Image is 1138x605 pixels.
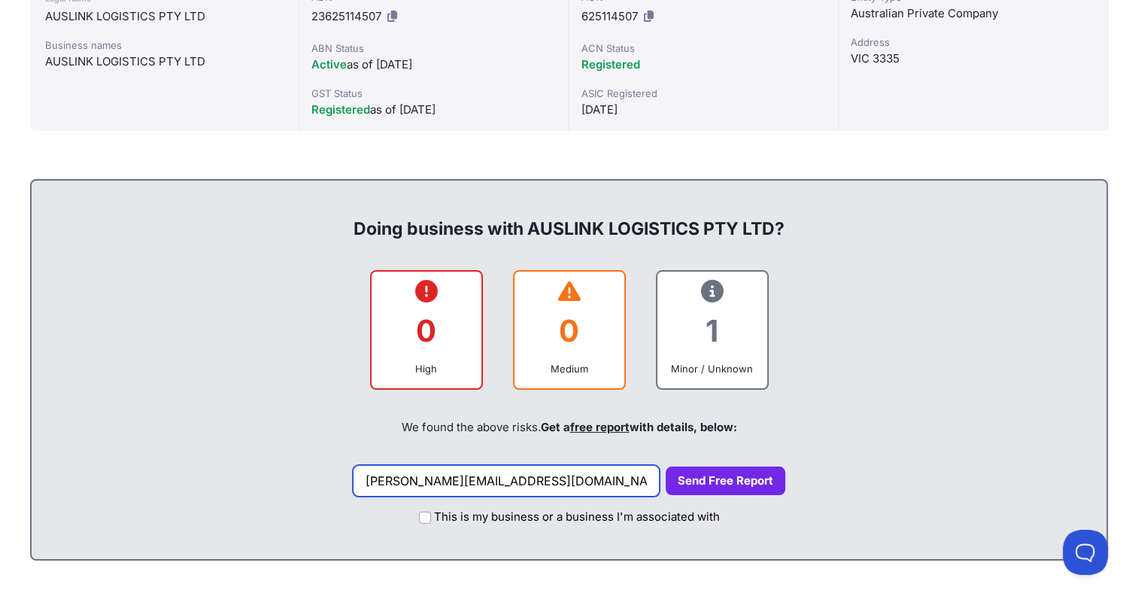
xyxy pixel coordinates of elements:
[570,420,630,434] a: free report
[669,361,755,376] div: Minor / Unknown
[669,300,755,361] div: 1
[311,102,370,117] span: Registered
[541,420,737,434] span: Get a with details, below:
[353,465,660,497] input: Your email address
[434,509,720,526] label: This is my business or a business I'm associated with
[45,8,284,26] div: AUSLINK LOGISTICS PTY LTD
[666,467,785,496] button: Send Free Report
[1063,530,1108,575] iframe: Toggle Customer Support
[384,300,469,361] div: 0
[581,57,640,71] span: Registered
[527,361,612,376] div: Medium
[581,9,638,23] span: 625114507
[384,361,469,376] div: High
[45,53,284,71] div: AUSLINK LOGISTICS PTY LTD
[311,56,556,74] div: as of [DATE]
[47,193,1091,241] div: Doing business with AUSLINK LOGISTICS PTY LTD?
[581,41,826,56] div: ACN Status
[47,402,1091,453] div: We found the above risks.
[527,300,612,361] div: 0
[311,41,556,56] div: ABN Status
[311,86,556,101] div: GST Status
[581,101,826,119] div: [DATE]
[581,86,826,101] div: ASIC Registered
[851,35,1095,50] div: Address
[45,38,284,53] div: Business names
[311,101,556,119] div: as of [DATE]
[851,50,1095,68] div: VIC 3335
[311,9,381,23] span: 23625114507
[311,57,347,71] span: Active
[851,5,1095,23] div: Australian Private Company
